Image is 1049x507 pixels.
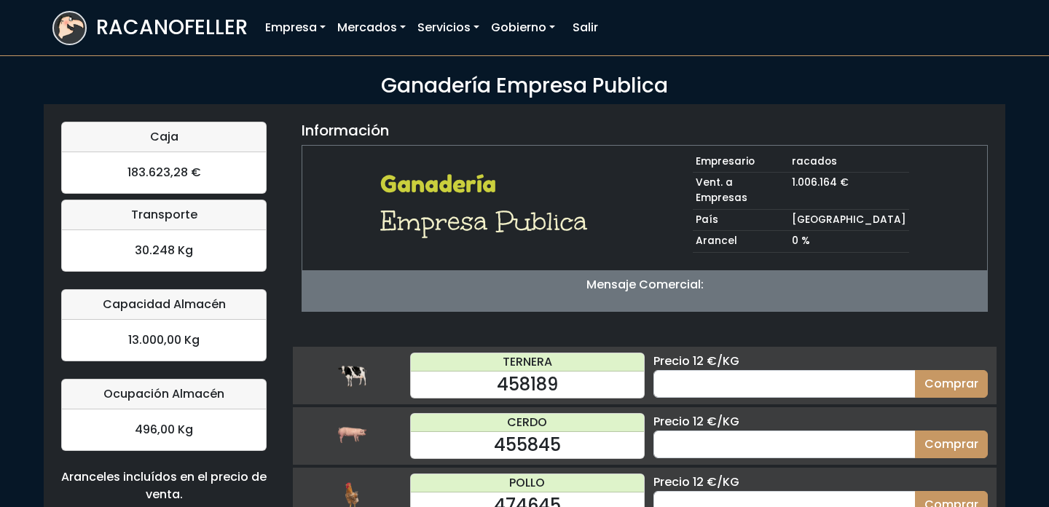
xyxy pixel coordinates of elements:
td: 1.006.164 € [789,173,909,209]
h3: RACANOFELLER [96,15,248,40]
a: Empresa [259,13,331,42]
div: Precio 12 €/KG [653,353,988,370]
a: Gobierno [485,13,561,42]
div: Ocupación Almacén [62,380,266,409]
button: Comprar [915,431,988,458]
div: Precio 12 €/KG [653,413,988,431]
td: País [693,209,789,231]
div: 183.623,28 € [62,152,266,193]
div: 458189 [411,372,644,398]
div: 496,00 Kg [62,409,266,450]
div: 30.248 Kg [62,230,266,271]
td: Arancel [693,231,789,253]
h1: Empresa Publica [380,204,597,239]
div: Caja [62,122,266,152]
div: CERDO [411,414,644,432]
div: 13.000,00 Kg [62,320,266,361]
h2: Ganadería [380,170,597,198]
div: Aranceles incluídos en el precio de venta. [61,468,267,503]
a: Salir [567,13,604,42]
div: TERNERA [411,353,644,372]
td: [GEOGRAPHIC_DATA] [789,209,909,231]
h3: Ganadería Empresa Publica [52,74,997,98]
td: Vent. a Empresas [693,173,789,209]
a: Servicios [412,13,485,42]
td: 0 % [789,231,909,253]
h5: Información [302,122,389,139]
a: Mercados [331,13,412,42]
div: Precio 12 €/KG [653,473,988,491]
div: 455845 [411,432,644,458]
div: Capacidad Almacén [62,290,266,320]
div: Transporte [62,200,266,230]
img: logoracarojo.png [54,12,85,40]
img: cerdo.png [337,421,366,450]
button: Comprar [915,370,988,398]
td: Empresario [693,152,789,173]
td: racados [789,152,909,173]
img: ternera.png [337,361,366,390]
a: RACANOFELLER [52,7,248,49]
p: Mensaje Comercial: [302,276,987,294]
div: POLLO [411,474,644,492]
